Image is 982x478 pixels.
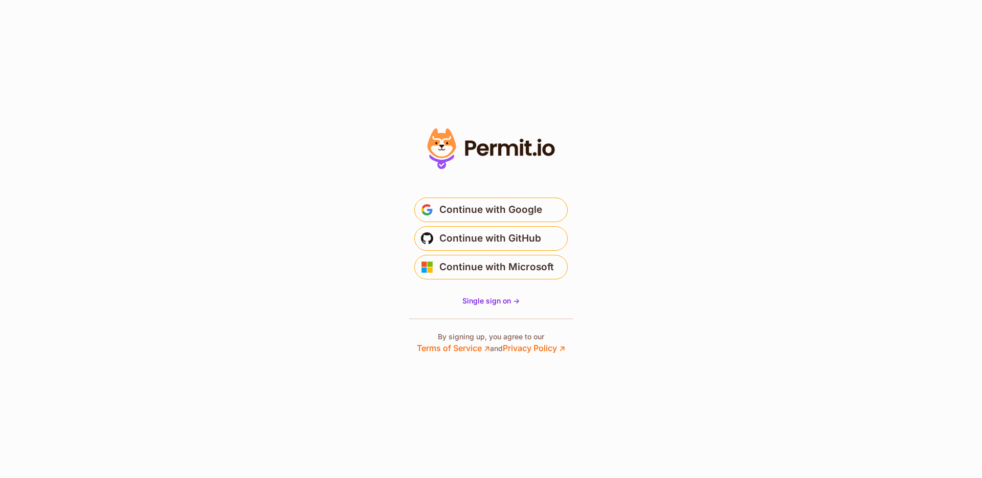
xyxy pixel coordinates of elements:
span: Continue with Microsoft [439,259,554,275]
button: Continue with Microsoft [414,255,568,279]
span: Continue with Google [439,202,542,218]
span: Single sign on -> [462,296,520,305]
p: By signing up, you agree to our and [417,332,565,354]
a: Terms of Service ↗ [417,343,490,353]
span: Continue with GitHub [439,230,541,247]
a: Privacy Policy ↗ [503,343,565,353]
button: Continue with Google [414,198,568,222]
a: Single sign on -> [462,296,520,306]
button: Continue with GitHub [414,226,568,251]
